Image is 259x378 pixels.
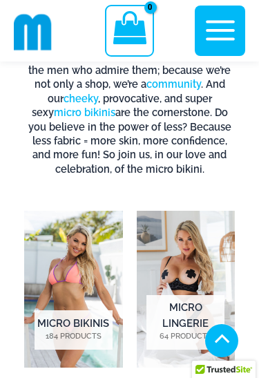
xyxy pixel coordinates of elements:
mark: 184 Products [35,331,113,343]
a: micro bikinis [54,106,115,118]
mark: 64 Products [146,331,224,343]
h2: Micro Bikinis [35,310,113,349]
a: Visit product category Micro Lingerie [137,211,236,368]
a: View Shopping Cart, empty [105,5,154,57]
a: community [146,78,201,90]
a: Visit product category Micro Bikinis [24,211,123,368]
img: Micro Lingerie [137,211,236,368]
h6: This is the extraordinary world of Microminimus, the ultimate destination for the micro bikini, c... [24,7,235,176]
img: Micro Bikinis [24,211,123,368]
a: cheeky [64,93,98,104]
img: cropped mm emblem [14,13,52,51]
h2: Micro Lingerie [146,295,224,350]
